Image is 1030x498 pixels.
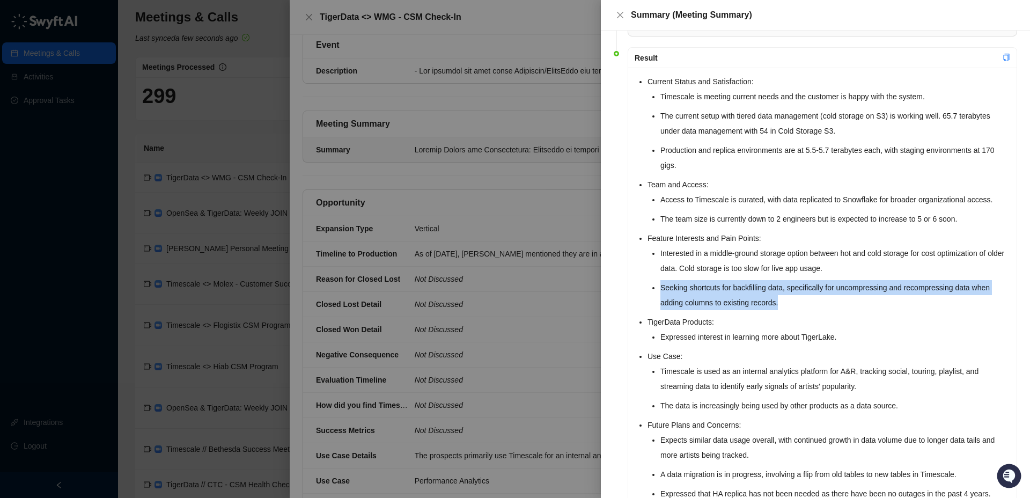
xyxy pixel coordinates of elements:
[6,146,44,165] a: 📚Docs
[660,211,1010,226] li: The team size is currently down to 2 engineers but is expected to increase to 5 or 6 soon.
[648,74,1010,173] li: Current Status and Satisfaction:
[648,314,1010,345] li: TigerData Products:
[996,463,1025,492] iframe: Open customer support
[11,97,30,116] img: 5124521997842_fc6d7dfcefe973c2e489_88.png
[36,108,136,116] div: We're available if you need us!
[182,100,195,113] button: Start new chat
[648,349,1010,413] li: Use Case:
[660,364,1010,394] li: Timescale is used as an internal analytics platform for A&R, tracking social, touring, playlist, ...
[660,143,1010,173] li: Production and replica environments are at 5.5-5.7 terabytes each, with staging environments at 1...
[635,52,1003,64] div: Result
[660,89,1010,104] li: Timescale is meeting current needs and the customer is happy with the system.
[11,43,195,60] p: Welcome 👋
[76,176,130,185] a: Powered byPylon
[660,280,1010,310] li: Seeking shortcuts for backfilling data, specifically for uncompressing and recompressing data whe...
[660,108,1010,138] li: The current setup with tiered data management (cold storage on S3) is working well. 65.7 terabyte...
[660,398,1010,413] li: The data is increasingly being used by other products as a data source.
[648,177,1010,226] li: Team and Access:
[660,246,1010,276] li: Interested in a middle-ground storage option between hot and cold storage for cost optimization o...
[48,151,57,160] div: 📶
[11,151,19,160] div: 📚
[1003,54,1010,61] span: copy
[59,150,83,161] span: Status
[11,60,195,77] h2: How can we help?
[44,146,87,165] a: 📶Status
[36,97,176,108] div: Start new chat
[660,329,1010,345] li: Expressed interest in learning more about TigerLake.
[660,433,1010,463] li: Expects similar data usage overall, with continued growth in data volume due to longer data tails...
[616,11,624,19] span: close
[660,192,1010,207] li: Access to Timescale is curated, with data replicated to Snowflake for broader organizational access.
[11,11,32,32] img: Swyft AI
[660,467,1010,482] li: A data migration is in progress, involving a flip from old tables to new tables in Timescale.
[614,9,627,21] button: Close
[648,231,1010,310] li: Feature Interests and Pain Points:
[21,150,40,161] span: Docs
[107,177,130,185] span: Pylon
[631,9,1017,21] div: Summary (Meeting Summary)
